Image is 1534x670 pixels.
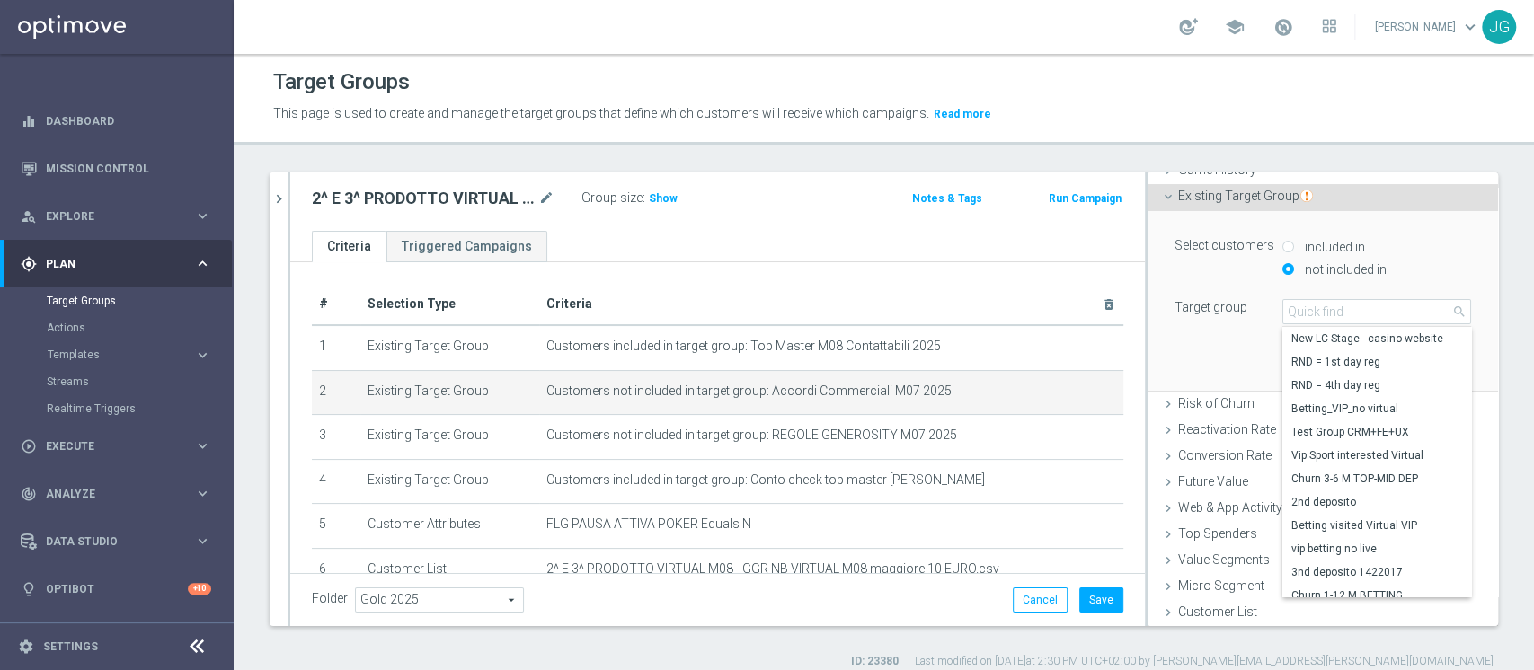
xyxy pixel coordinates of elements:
[915,654,1494,669] label: Last modified on [DATE] at 2:30 PM UTC+02:00 by [PERSON_NAME][EMAIL_ADDRESS][PERSON_NAME][DOMAIN_...
[21,97,211,145] div: Dashboard
[20,257,212,271] button: gps_fixed Plan keyboard_arrow_right
[1452,304,1467,319] span: search
[312,591,348,606] label: Folder
[360,504,539,549] td: Customer Attributes
[270,172,288,225] button: chevron_right
[21,113,37,129] i: equalizer
[546,383,952,399] span: Customers not included in target group: Accordi Commerciali M07 2025
[21,438,37,454] i: play_circle_outline
[47,395,232,422] div: Realtime Triggers
[21,256,194,272] div: Plan
[360,459,539,504] td: Existing Target Group
[273,106,929,120] span: This page is used to create and manage the target groups that define which customers will receive...
[1102,297,1116,312] i: delete_forever
[1291,588,1462,603] span: Churn 1-12 M BETTING
[360,415,539,460] td: Existing Target Group
[1291,378,1462,392] span: RND = 4th day reg
[46,565,188,613] a: Optibot
[312,325,360,370] td: 1
[851,654,899,669] label: ID: 23380
[20,209,212,224] button: person_search Explore keyboard_arrow_right
[1300,261,1387,278] label: not included in
[1178,578,1264,593] span: Micro Segment
[360,370,539,415] td: Existing Target Group
[47,294,187,308] a: Target Groups
[1178,604,1257,619] span: Customer List
[1225,17,1245,37] span: school
[1013,587,1068,613] button: Cancel
[312,548,360,593] td: 6
[1178,422,1276,436] span: Reactivation Rate
[46,536,194,547] span: Data Studio
[1291,472,1462,486] span: Churn 3-6 M TOP-MID DEP
[21,145,211,192] div: Mission Control
[194,533,211,550] i: keyboard_arrow_right
[47,401,187,416] a: Realtime Triggers
[1047,189,1123,208] button: Run Campaign
[1460,17,1480,37] span: keyboard_arrow_down
[546,516,751,532] span: FLG PAUSA ATTIVA POKER Equals N
[21,208,194,225] div: Explore
[386,231,547,262] a: Triggered Campaigns
[21,565,211,613] div: Optibot
[312,188,535,209] h2: 2^ E 3^ PRODOTTO VIRTUAL M08 - GGR NB VIRTUAL M08 > 10 EURO 18.08
[1178,552,1270,567] span: Value Segments
[46,97,211,145] a: Dashboard
[1178,189,1313,203] span: Existing Target Group
[581,190,643,206] label: Group size
[21,486,194,502] div: Analyze
[194,437,211,454] i: keyboard_arrow_right
[546,339,941,354] span: Customers included in target group: Top Master M08 Contattabili 2025
[1291,495,1462,509] span: 2nd deposito
[273,69,410,95] h1: Target Groups
[21,486,37,502] i: track_changes
[270,190,288,207] i: chevron_right
[48,349,194,360] div: Templates
[20,487,212,501] button: track_changes Analyze keyboard_arrow_right
[1291,542,1462,556] span: vip betting no live
[21,256,37,272] i: gps_fixed
[48,349,176,360] span: Templates
[360,325,539,370] td: Existing Target Group
[312,284,360,325] th: #
[1291,331,1462,346] span: New LC Stage - casino website
[46,441,194,452] span: Execute
[47,321,187,335] a: Actions
[1373,13,1482,40] a: [PERSON_NAME]keyboard_arrow_down
[1291,448,1462,463] span: Vip Sport interested Virtual
[1291,401,1462,416] span: Betting_VIP_no virtual
[20,534,212,549] button: Data Studio keyboard_arrow_right
[21,438,194,454] div: Execute
[546,296,592,311] span: Criteria
[47,368,232,395] div: Streams
[20,114,212,128] div: equalizer Dashboard
[47,348,212,362] button: Templates keyboard_arrow_right
[1079,587,1123,613] button: Save
[18,639,34,655] i: settings
[312,415,360,460] td: 3
[546,472,985,488] span: Customers included in target group: Conto check top master [PERSON_NAME]
[312,231,386,262] a: Criteria
[1291,425,1462,439] span: Test Group CRM+FE+UX
[546,428,957,443] span: Customers not included in target group: REGOLE GENEROSITY M07 2025
[1178,396,1255,410] span: Risk of Churn
[1282,299,1471,324] input: Quick find
[194,347,211,364] i: keyboard_arrow_right
[360,284,539,325] th: Selection Type
[1175,300,1247,314] lable: Target group
[1300,239,1365,255] label: included in
[20,582,212,596] button: lightbulb Optibot +10
[20,439,212,454] div: play_circle_outline Execute keyboard_arrow_right
[1178,500,1282,515] span: Web & App Activity
[312,459,360,504] td: 4
[47,287,232,314] div: Target Groups
[1175,238,1274,252] lable: Select customers
[643,190,645,206] label: :
[360,548,539,593] td: Customer List
[1178,526,1257,541] span: Top Spenders
[47,375,187,389] a: Streams
[47,314,232,341] div: Actions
